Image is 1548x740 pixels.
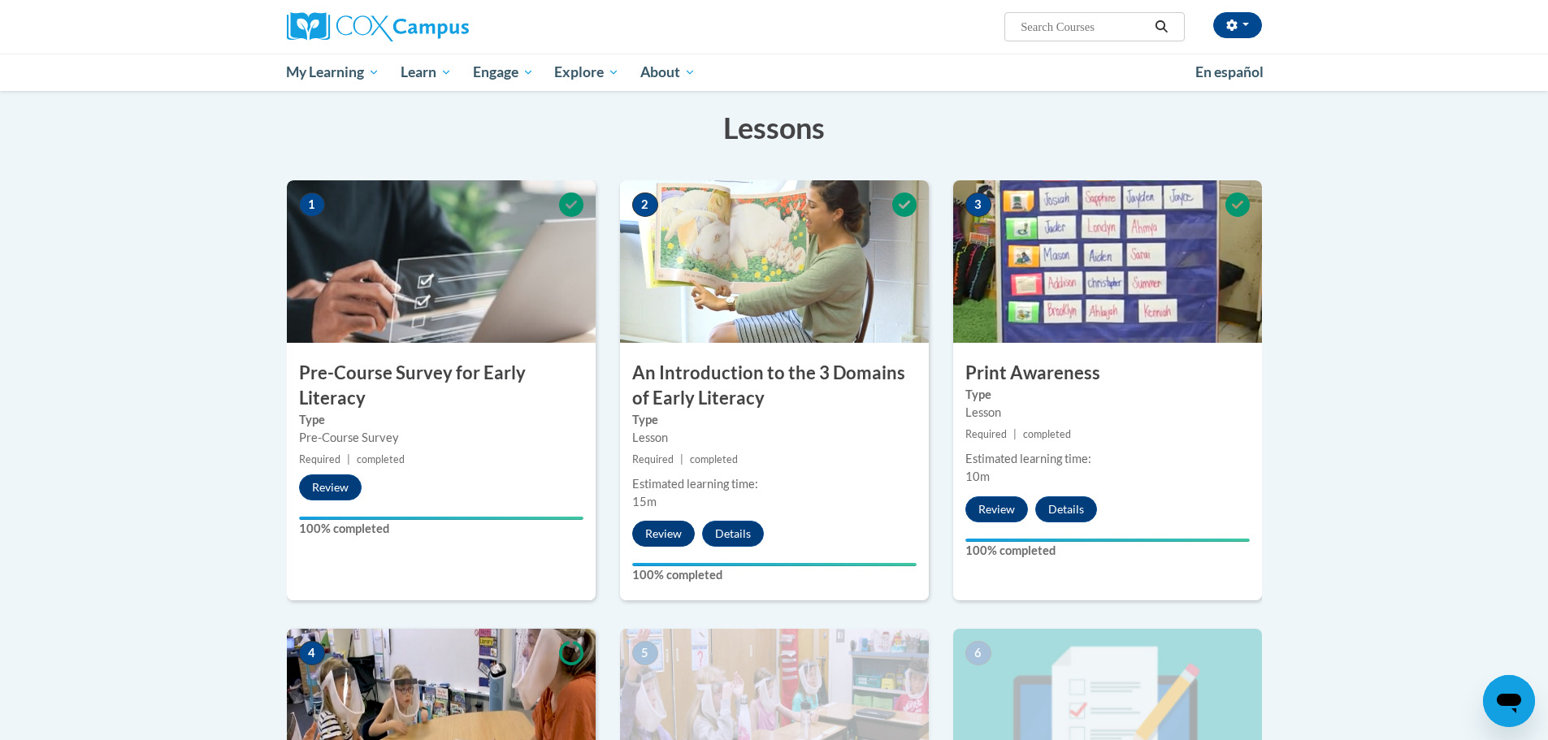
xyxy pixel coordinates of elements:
img: Course Image [287,180,596,343]
span: 6 [965,641,991,665]
span: My Learning [286,63,379,82]
button: Review [632,521,695,547]
button: Details [1035,496,1097,522]
div: Estimated learning time: [632,475,917,493]
span: Explore [554,63,619,82]
span: 5 [632,641,658,665]
span: 1 [299,193,325,217]
h3: Lessons [287,107,1262,148]
div: Lesson [965,404,1250,422]
div: Your progress [632,563,917,566]
img: Course Image [953,180,1262,343]
span: About [640,63,696,82]
div: Estimated learning time: [965,450,1250,468]
h3: Print Awareness [953,361,1262,386]
span: | [680,453,683,465]
a: Explore [544,54,630,91]
a: About [630,54,706,91]
span: Learn [401,63,452,82]
span: completed [1023,428,1071,440]
div: Your progress [299,517,583,520]
div: Your progress [965,539,1250,542]
span: Engage [473,63,534,82]
iframe: Button to launch messaging window [1483,675,1535,727]
span: 3 [965,193,991,217]
label: Type [632,411,917,429]
img: Course Image [620,180,929,343]
div: Pre-Course Survey [299,429,583,447]
h3: An Introduction to the 3 Domains of Early Literacy [620,361,929,411]
div: Lesson [632,429,917,447]
button: Search [1149,17,1173,37]
a: Learn [390,54,462,91]
button: Review [965,496,1028,522]
span: 2 [632,193,658,217]
label: 100% completed [632,566,917,584]
span: 4 [299,641,325,665]
span: Required [632,453,674,465]
a: Engage [462,54,544,91]
label: 100% completed [299,520,583,538]
span: En español [1195,63,1264,80]
label: 100% completed [965,542,1250,560]
h3: Pre-Course Survey for Early Literacy [287,361,596,411]
button: Account Settings [1213,12,1262,38]
button: Details [702,521,764,547]
span: completed [690,453,738,465]
label: Type [965,386,1250,404]
span: 10m [965,470,990,483]
a: En español [1185,55,1274,89]
span: Required [299,453,340,465]
input: Search Courses [1019,17,1149,37]
a: My Learning [276,54,391,91]
label: Type [299,411,583,429]
button: Review [299,474,362,500]
span: | [347,453,350,465]
span: completed [357,453,405,465]
span: 15m [632,495,657,508]
a: Cox Campus [287,12,596,41]
div: Main menu [262,54,1286,91]
img: Cox Campus [287,12,469,41]
span: | [1013,428,1017,440]
span: Required [965,428,1007,440]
